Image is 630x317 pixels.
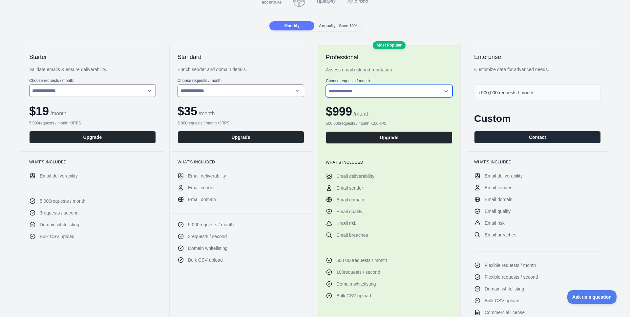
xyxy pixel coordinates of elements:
[326,105,352,118] span: $ 999
[178,121,304,126] div: 5 000 requests / month • 3 RPS
[326,131,452,144] button: Upgrade
[178,131,304,143] button: Upgrade
[474,131,601,143] button: Contact
[567,290,617,304] iframe: Toggle Customer Support
[352,111,369,117] span: / month
[474,113,511,124] span: Custom
[326,121,452,126] div: 500 000 requests / month • 100 RPS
